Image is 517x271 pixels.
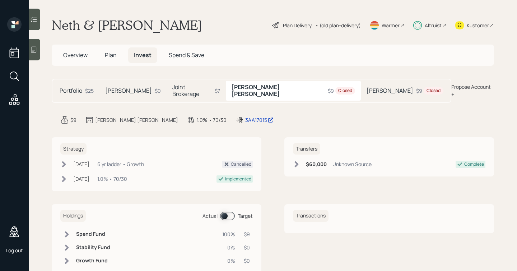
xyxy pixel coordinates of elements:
[332,160,372,168] div: Unknown Source
[306,161,327,167] h6: $60,000
[60,210,86,222] h6: Holdings
[245,116,274,124] div: 3AA17015
[97,160,144,168] div: 6 yr ladder • Growth
[244,244,250,251] div: $0
[283,22,312,29] div: Plan Delivery
[222,244,235,251] div: 0%
[6,247,23,254] div: Log out
[85,87,94,95] div: $25
[222,230,235,238] div: 100%
[52,17,202,33] h1: Neth & [PERSON_NAME]
[225,176,251,182] div: Implemented
[70,116,76,124] div: $9
[134,51,152,59] span: Invest
[425,22,442,29] div: Altruist
[169,51,204,59] span: Spend & Save
[63,51,88,59] span: Overview
[60,143,87,155] h6: Strategy
[244,230,250,238] div: $9
[231,161,251,167] div: Cancelled
[95,116,178,124] div: [PERSON_NAME] [PERSON_NAME]
[76,258,110,264] h6: Growth Fund
[197,116,227,124] div: 1.0% • 70/30
[76,231,110,237] h6: Spend Fund
[215,87,220,95] div: $7
[382,22,400,29] div: Warmer
[293,210,329,222] h6: Transactions
[367,87,413,94] h5: [PERSON_NAME]
[76,244,110,251] h6: Stability Fund
[315,22,361,29] div: • (old plan-delivery)
[464,161,484,167] div: Complete
[172,84,212,97] h5: Joint Brokerage
[222,257,235,265] div: 0%
[238,212,253,220] div: Target
[73,175,89,183] div: [DATE]
[328,87,355,95] div: $9
[105,51,117,59] span: Plan
[338,88,352,94] div: Closed
[427,88,441,94] div: Closed
[105,87,152,94] h5: [PERSON_NAME]
[60,87,82,94] h5: Portfolio
[73,160,89,168] div: [DATE]
[451,83,494,98] div: Propose Account +
[97,175,127,183] div: 1.0% • 70/30
[155,87,161,95] div: $0
[232,84,325,97] h5: [PERSON_NAME] [PERSON_NAME]
[293,143,320,155] h6: Transfers
[202,212,218,220] div: Actual
[244,257,250,265] div: $0
[467,22,489,29] div: Kustomer
[416,87,443,95] div: $9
